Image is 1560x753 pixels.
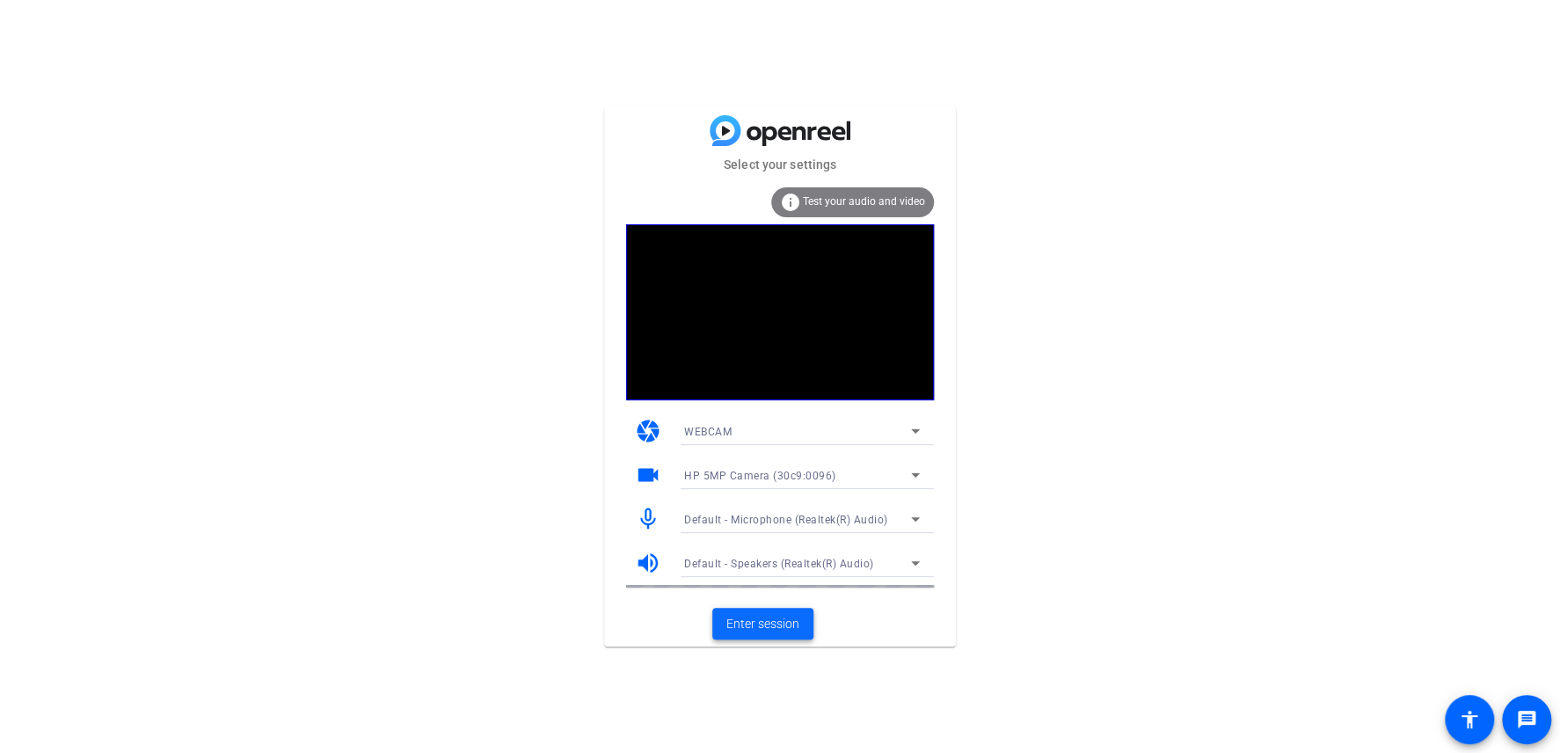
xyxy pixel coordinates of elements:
[1516,709,1537,730] mat-icon: message
[710,115,850,146] img: blue-gradient.svg
[684,558,874,570] span: Default - Speakers (Realtek(R) Audio)
[635,418,661,444] mat-icon: camera
[684,426,732,438] span: WEBCAM
[635,506,661,532] mat-icon: mic_none
[1459,709,1480,730] mat-icon: accessibility
[712,608,813,640] button: Enter session
[780,192,801,213] mat-icon: info
[635,550,661,576] mat-icon: volume_up
[604,155,956,174] mat-card-subtitle: Select your settings
[684,470,836,482] span: HP 5MP Camera (30c9:0096)
[726,615,799,633] span: Enter session
[684,514,888,526] span: Default - Microphone (Realtek(R) Audio)
[635,462,661,488] mat-icon: videocam
[803,195,925,208] span: Test your audio and video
